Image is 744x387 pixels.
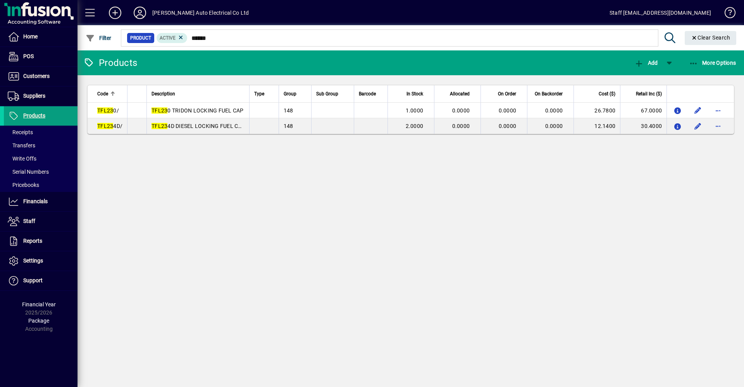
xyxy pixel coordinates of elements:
[97,107,113,114] em: TFL23
[712,120,724,132] button: More options
[97,90,108,98] span: Code
[4,251,77,271] a: Settings
[23,112,45,119] span: Products
[632,56,660,70] button: Add
[406,123,424,129] span: 2.0000
[4,178,77,192] a: Pricebooks
[486,90,523,98] div: On Order
[28,318,49,324] span: Package
[152,107,244,114] span: 0 TRIDON LOCKING FUEL CAP
[23,257,43,264] span: Settings
[532,90,570,98] div: On Backorder
[284,107,293,114] span: 148
[692,120,704,132] button: Edit
[4,126,77,139] a: Receipts
[84,31,114,45] button: Filter
[359,90,376,98] span: Barcode
[23,73,50,79] span: Customers
[23,277,43,283] span: Support
[4,212,77,231] a: Staff
[4,139,77,152] a: Transfers
[4,27,77,47] a: Home
[254,90,274,98] div: Type
[160,35,176,41] span: Active
[23,93,45,99] span: Suppliers
[4,86,77,106] a: Suppliers
[103,6,127,20] button: Add
[4,67,77,86] a: Customers
[545,107,563,114] span: 0.0000
[284,90,307,98] div: Group
[254,90,264,98] span: Type
[573,103,620,118] td: 26.7800
[599,90,615,98] span: Cost ($)
[22,301,56,308] span: Financial Year
[545,123,563,129] span: 0.0000
[691,35,730,41] span: Clear Search
[97,107,119,114] span: 0/
[23,53,34,59] span: POS
[535,90,563,98] span: On Backorder
[406,90,423,98] span: In Stock
[450,90,470,98] span: Allocated
[620,118,666,134] td: 30.4000
[689,60,736,66] span: More Options
[439,90,477,98] div: Allocated
[620,103,666,118] td: 67.0000
[8,129,33,135] span: Receipts
[719,2,734,27] a: Knowledge Base
[127,6,152,20] button: Profile
[452,107,470,114] span: 0.0000
[23,198,48,204] span: Financials
[284,123,293,129] span: 148
[8,169,49,175] span: Serial Numbers
[4,47,77,66] a: POS
[4,271,77,290] a: Support
[83,57,137,69] div: Products
[8,182,39,188] span: Pricebooks
[393,90,430,98] div: In Stock
[498,90,516,98] span: On Order
[152,90,245,98] div: Description
[316,90,338,98] span: Sub Group
[97,123,122,129] span: 4D/
[23,238,42,244] span: Reports
[23,218,35,224] span: Staff
[4,165,77,178] a: Serial Numbers
[97,90,122,98] div: Code
[499,123,517,129] span: 0.0000
[712,104,724,117] button: More options
[692,104,704,117] button: Edit
[157,33,188,43] mat-chip: Activation Status: Active
[610,7,711,19] div: Staff [EMAIL_ADDRESS][DOMAIN_NAME]
[316,90,349,98] div: Sub Group
[8,142,35,149] span: Transfers
[8,155,36,162] span: Write Offs
[406,107,424,114] span: 1.0000
[152,123,167,129] em: TFL23
[97,123,113,129] em: TFL23
[687,56,738,70] button: More Options
[4,192,77,211] a: Financials
[23,33,38,40] span: Home
[152,123,245,129] span: 4D DIESEL LOCKING FUEL CAP
[152,107,167,114] em: TFL23
[452,123,470,129] span: 0.0000
[499,107,517,114] span: 0.0000
[284,90,296,98] span: Group
[685,31,737,45] button: Clear
[86,35,112,41] span: Filter
[634,60,658,66] span: Add
[636,90,662,98] span: Retail Inc ($)
[359,90,383,98] div: Barcode
[152,7,249,19] div: [PERSON_NAME] Auto Electrical Co Ltd
[4,152,77,165] a: Write Offs
[573,118,620,134] td: 12.1400
[130,34,151,42] span: Product
[152,90,175,98] span: Description
[4,232,77,251] a: Reports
